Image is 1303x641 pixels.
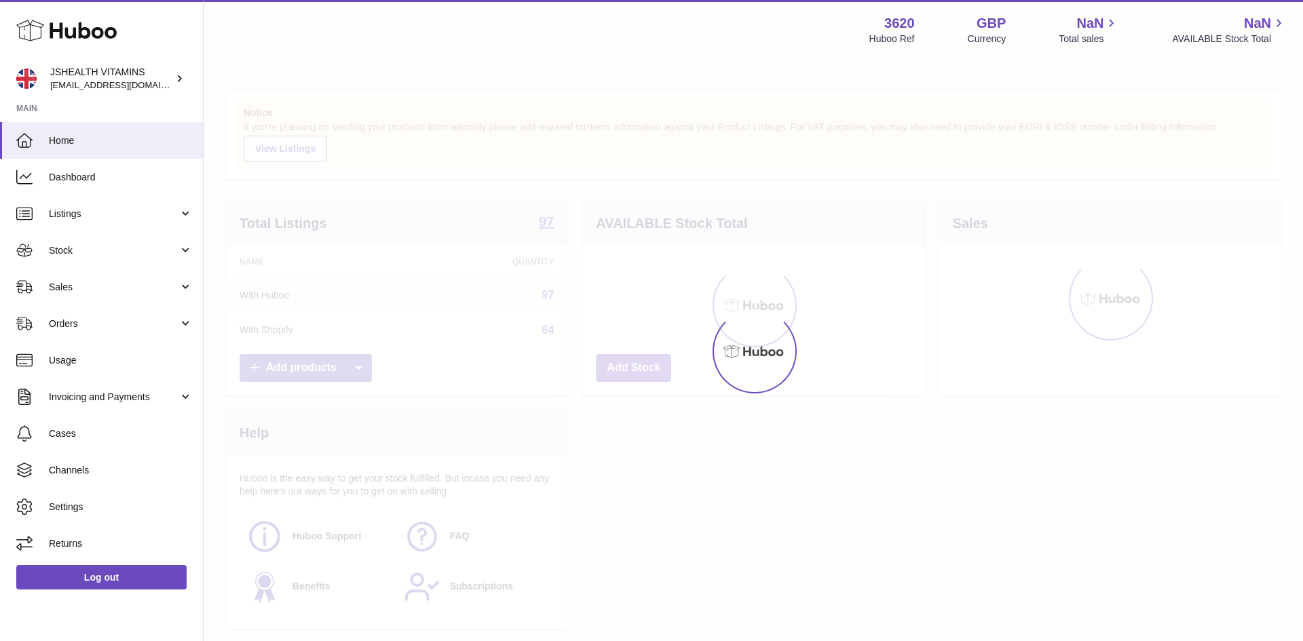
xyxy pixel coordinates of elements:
[884,14,915,33] strong: 3620
[49,317,178,330] span: Orders
[49,354,193,367] span: Usage
[16,69,37,89] img: internalAdmin-3620@internal.huboo.com
[49,501,193,513] span: Settings
[1172,14,1287,45] a: NaN AVAILABLE Stock Total
[968,33,1006,45] div: Currency
[16,565,187,589] a: Log out
[1244,14,1271,33] span: NaN
[1059,14,1119,45] a: NaN Total sales
[49,464,193,477] span: Channels
[1076,14,1103,33] span: NaN
[49,134,193,147] span: Home
[1172,33,1287,45] span: AVAILABLE Stock Total
[49,391,178,404] span: Invoicing and Payments
[49,427,193,440] span: Cases
[49,171,193,184] span: Dashboard
[977,14,1006,33] strong: GBP
[1059,33,1119,45] span: Total sales
[49,537,193,550] span: Returns
[869,33,915,45] div: Huboo Ref
[49,281,178,294] span: Sales
[49,208,178,220] span: Listings
[50,66,172,92] div: JSHEALTH VITAMINS
[49,244,178,257] span: Stock
[50,79,200,90] span: [EMAIL_ADDRESS][DOMAIN_NAME]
